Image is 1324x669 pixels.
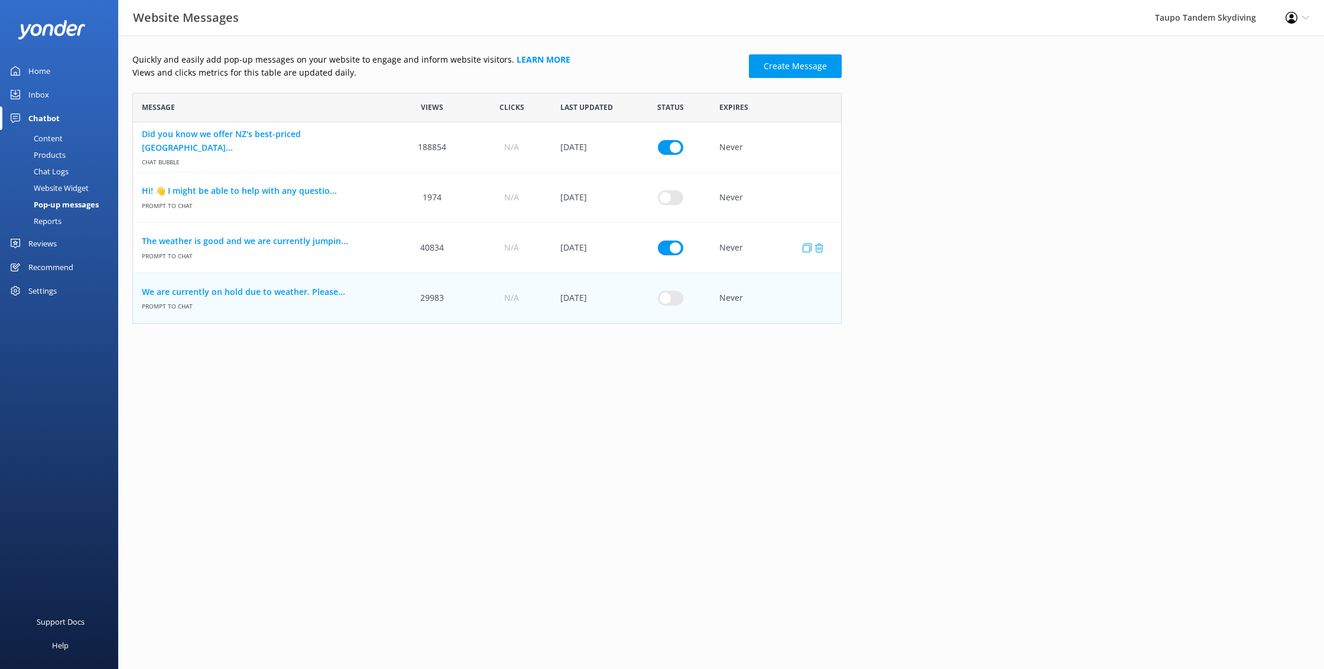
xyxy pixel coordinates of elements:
div: Reports [7,213,61,229]
div: Support Docs [37,610,85,634]
h3: Website Messages [133,8,239,27]
p: Quickly and easily add pop-up messages on your website to engage and inform website visitors. [132,53,742,66]
span: N/A [504,141,519,154]
div: 07 May 2025 [551,173,631,223]
div: Never [710,173,841,223]
div: 02 Oct 2025 [551,223,631,273]
a: Chat Logs [7,163,118,180]
span: Message [142,102,175,113]
span: Status [657,102,684,113]
div: Recommend [28,255,73,279]
span: Chat bubble [142,154,384,167]
div: Website Widget [7,180,89,196]
a: Reports [7,213,118,229]
a: Did you know we offer NZ's best-priced [GEOGRAPHIC_DATA]... [142,128,384,154]
div: 1974 [392,173,472,223]
a: The weather is good and we are currently jumpin... [142,235,384,248]
a: Products [7,147,118,163]
div: Content [7,130,63,147]
div: Settings [28,279,57,303]
span: N/A [504,191,519,204]
div: Chat Logs [7,163,69,180]
div: 188854 [392,122,472,173]
a: Hi! 👋 I might be able to help with any questio... [142,184,384,197]
div: 30 Jan 2025 [551,122,631,173]
div: row [132,122,842,173]
span: Views [421,102,443,113]
a: Content [7,130,118,147]
div: 40834 [392,223,472,273]
a: Website Widget [7,180,118,196]
span: Prompt to Chat [142,298,384,311]
p: Views and clicks metrics for this table are updated daily. [132,66,742,79]
div: 04 Oct 2025 [551,273,631,323]
span: Prompt to Chat [142,197,384,210]
a: Pop-up messages [7,196,118,213]
div: Never [710,223,841,273]
span: Clicks [499,102,524,113]
div: row [132,173,842,223]
span: N/A [504,291,519,304]
div: 29983 [392,273,472,323]
a: We are currently on hold due to weather. Please... [142,285,384,298]
div: Never [710,122,841,173]
div: row [132,223,842,273]
span: Last updated [560,102,613,113]
a: Create Message [749,54,842,78]
span: Prompt to Chat [142,248,384,260]
span: Expires [719,102,748,113]
span: N/A [504,241,519,254]
div: Pop-up messages [7,196,99,213]
div: Inbox [28,83,49,106]
a: Learn more [517,54,570,65]
div: Never [710,273,841,323]
div: grid [132,122,842,323]
div: Chatbot [28,106,60,130]
div: Products [7,147,66,163]
div: Help [52,634,69,657]
div: Home [28,59,50,83]
img: yonder-white-logo.png [18,20,86,40]
div: row [132,273,842,323]
div: Reviews [28,232,57,255]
